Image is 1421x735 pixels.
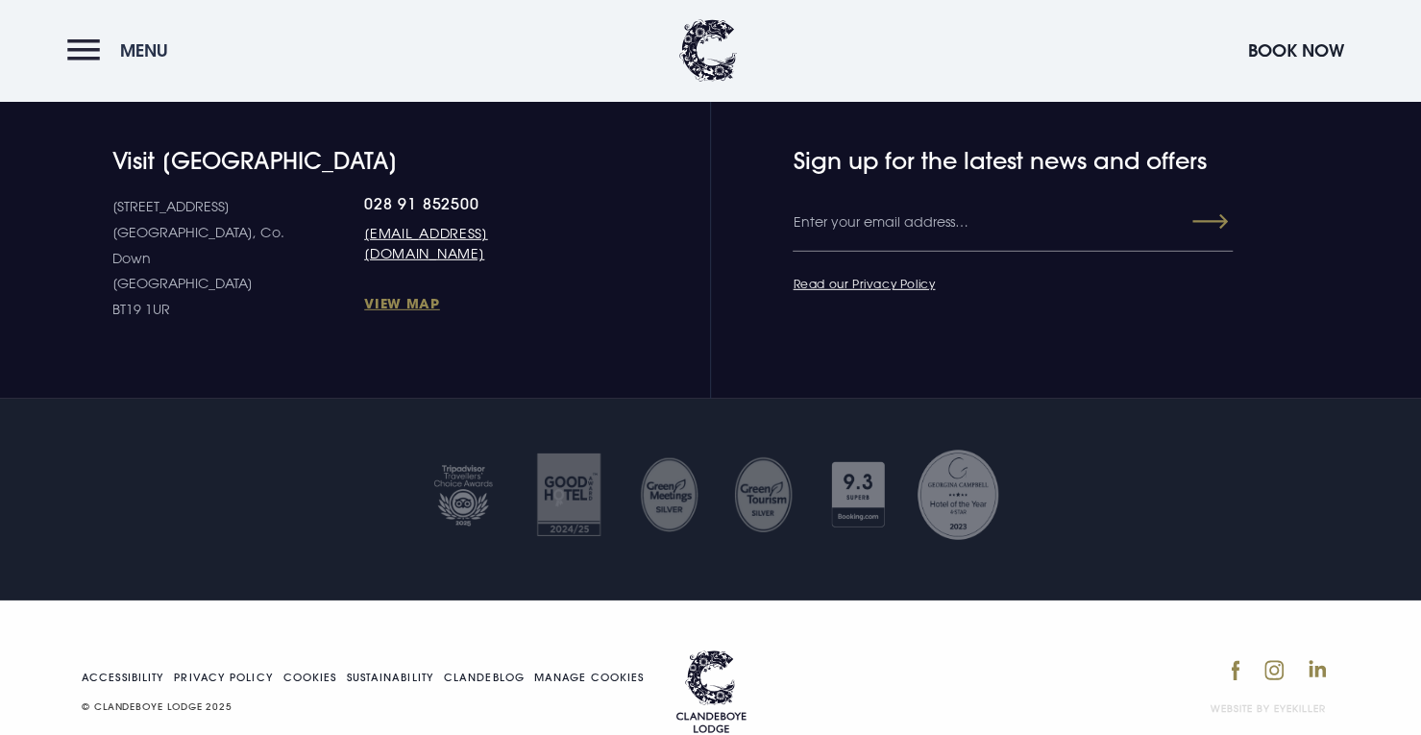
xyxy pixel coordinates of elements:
a: View Map [364,294,585,312]
span: Menu [120,39,168,61]
a: Cookies [283,673,337,683]
a: Privacy Policy [174,673,273,683]
a: Sustainability [346,673,433,683]
a: Read our Privacy Policy [793,276,935,291]
button: Book Now [1238,30,1354,71]
img: Untitled design 35 [638,456,698,533]
a: Clandeblog [444,673,525,683]
button: Submit [1159,205,1228,239]
img: Tripadvisor travellers choice 2025 [420,447,506,543]
a: 028 91 852500 [364,194,585,213]
img: Logo [675,650,747,733]
h4: Sign up for the latest news and offers [793,147,1154,175]
button: Menu [67,30,178,71]
a: Manage your cookie settings. [534,673,644,683]
img: Georgina Campbell Award 2023 [915,447,1001,543]
img: Instagram [1264,660,1284,680]
a: [EMAIL_ADDRESS][DOMAIN_NAME] [364,223,585,263]
a: Accessibility [82,673,164,683]
a: Website by Eyekiller [1211,701,1326,716]
img: Clandeboye Lodge [679,19,737,82]
input: Enter your email address… [793,194,1233,252]
p: [STREET_ADDRESS] [GEOGRAPHIC_DATA], Co. Down [GEOGRAPHIC_DATA] BT19 1UR [112,194,364,322]
img: Facebook [1231,660,1239,681]
a: Go home [675,650,747,733]
p: © CLANDEBOYE LODGE 2025 [82,698,653,716]
h4: Visit [GEOGRAPHIC_DATA] [112,147,585,175]
img: LinkedIn [1309,660,1326,677]
img: GM SILVER TRANSPARENT [733,456,794,533]
img: Booking com 1 [821,447,896,543]
img: Good hotel 24 25 2 [526,447,612,543]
